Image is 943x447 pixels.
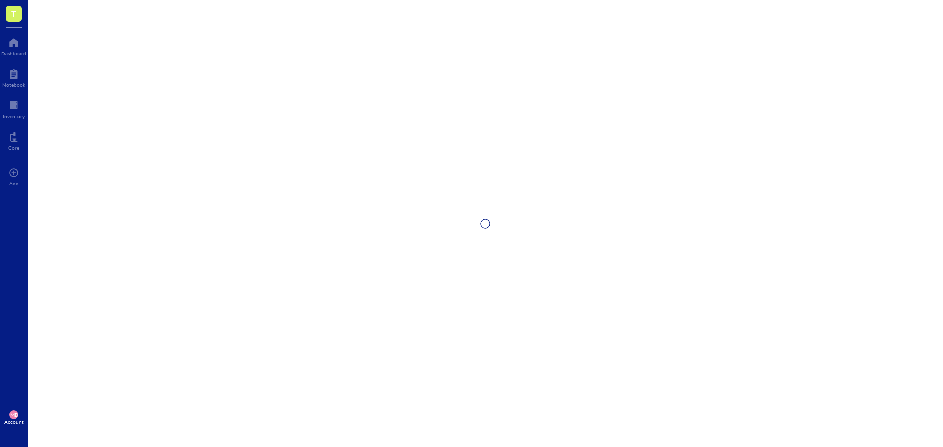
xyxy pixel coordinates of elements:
[11,7,16,20] span: T
[4,419,24,425] div: Account
[9,181,19,186] div: Add
[10,412,18,418] span: MB
[8,145,19,151] div: Core
[1,35,26,56] a: Dashboard
[3,113,25,119] div: Inventory
[8,129,19,151] a: Core
[2,66,25,88] a: Notebook
[2,82,25,88] div: Notebook
[1,51,26,56] div: Dashboard
[3,98,25,119] a: Inventory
